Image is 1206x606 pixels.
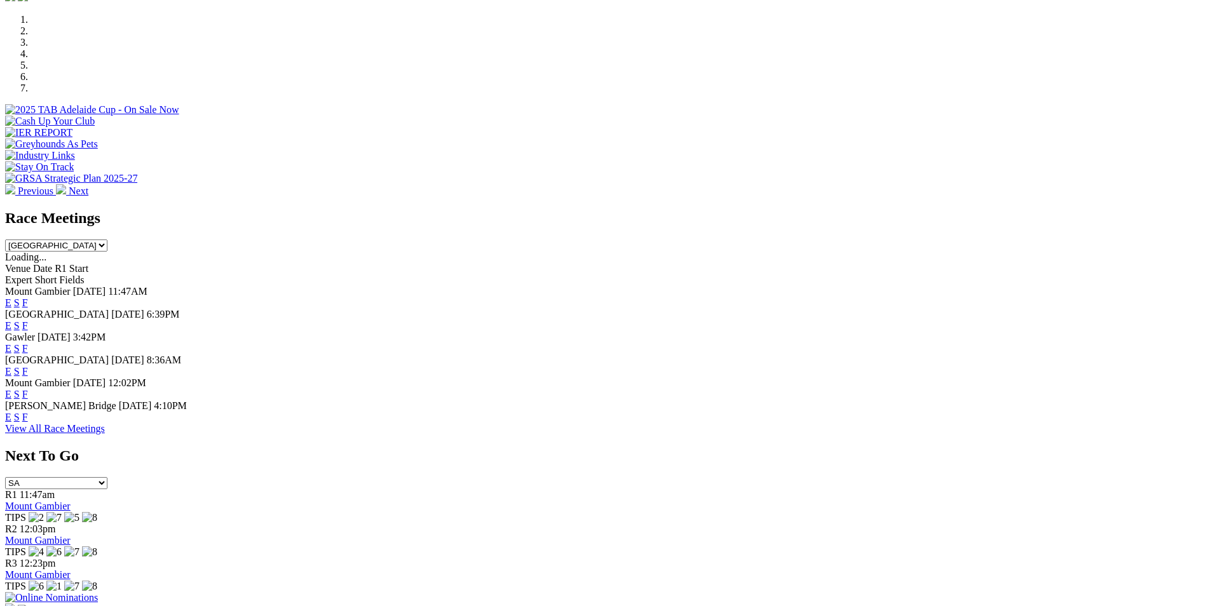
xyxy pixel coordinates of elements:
span: [GEOGRAPHIC_DATA] [5,354,109,365]
a: Mount Gambier [5,501,71,511]
a: F [22,320,28,331]
img: 8 [82,512,97,523]
a: F [22,297,28,308]
h2: Next To Go [5,447,1201,464]
span: 11:47am [20,489,55,500]
span: R3 [5,558,17,569]
a: E [5,320,11,331]
span: 12:03pm [20,523,56,534]
span: [DATE] [119,400,152,411]
span: R1 [5,489,17,500]
span: 6:39PM [147,309,180,320]
img: Greyhounds As Pets [5,138,98,150]
span: Mount Gambier [5,286,71,297]
span: Next [69,185,88,196]
a: Mount Gambier [5,569,71,580]
a: S [14,297,20,308]
span: TIPS [5,546,26,557]
img: 2025 TAB Adelaide Cup - On Sale Now [5,104,179,116]
span: [DATE] [111,309,144,320]
img: 5 [64,512,79,523]
span: [DATE] [111,354,144,365]
img: IER REPORT [5,127,72,138]
img: 8 [82,581,97,592]
img: 2 [29,512,44,523]
span: Short [35,274,57,285]
span: TIPS [5,581,26,591]
img: 8 [82,546,97,558]
a: E [5,366,11,377]
img: 7 [64,581,79,592]
span: TIPS [5,512,26,523]
span: [DATE] [73,286,106,297]
img: chevron-left-pager-white.svg [5,184,15,194]
span: [DATE] [38,332,71,342]
span: 11:47AM [108,286,147,297]
span: Venue [5,263,31,274]
a: S [14,343,20,354]
a: E [5,297,11,308]
a: E [5,389,11,400]
span: 3:42PM [73,332,106,342]
a: S [14,389,20,400]
span: Date [33,263,52,274]
a: Mount Gambier [5,535,71,546]
span: 8:36AM [147,354,181,365]
a: F [22,389,28,400]
img: 6 [29,581,44,592]
span: R2 [5,523,17,534]
img: chevron-right-pager-white.svg [56,184,66,194]
img: 7 [64,546,79,558]
a: F [22,343,28,354]
a: E [5,412,11,422]
a: View All Race Meetings [5,423,105,434]
a: F [22,412,28,422]
h2: Race Meetings [5,210,1201,227]
img: GRSA Strategic Plan 2025-27 [5,173,137,184]
img: Industry Links [5,150,75,161]
a: S [14,320,20,331]
a: E [5,343,11,354]
span: Loading... [5,252,46,262]
span: [GEOGRAPHIC_DATA] [5,309,109,320]
span: 4:10PM [154,400,187,411]
a: S [14,412,20,422]
span: 12:02PM [108,377,146,388]
span: Previous [18,185,53,196]
img: 6 [46,546,62,558]
img: Cash Up Your Club [5,116,95,127]
a: Next [56,185,88,196]
span: Fields [59,274,84,285]
span: Expert [5,274,32,285]
a: F [22,366,28,377]
img: 1 [46,581,62,592]
img: 4 [29,546,44,558]
img: Stay On Track [5,161,74,173]
span: [DATE] [73,377,106,388]
span: [PERSON_NAME] Bridge [5,400,116,411]
span: 12:23pm [20,558,56,569]
a: Previous [5,185,56,196]
img: 7 [46,512,62,523]
span: Mount Gambier [5,377,71,388]
span: R1 Start [55,263,88,274]
a: S [14,366,20,377]
img: Online Nominations [5,592,98,603]
span: Gawler [5,332,35,342]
